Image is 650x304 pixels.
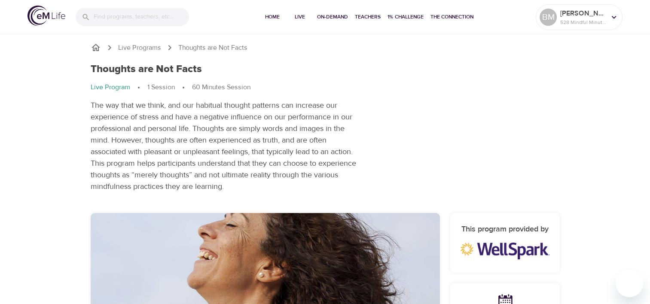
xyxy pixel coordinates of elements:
[192,82,250,92] p: 60 Minutes Session
[560,18,606,26] p: 528 Mindful Minutes
[91,100,360,192] p: The way that we think, and our habitual thought patterns can increase our experience of stress an...
[540,9,557,26] div: BM
[118,43,161,53] a: Live Programs
[616,270,643,297] iframe: Button to launch messaging window
[290,12,310,21] span: Live
[262,12,283,21] span: Home
[178,43,247,53] p: Thoughts are Not Facts
[91,82,130,92] p: Live Program
[461,223,549,236] h6: This program provided by
[94,8,189,26] input: Find programs, teachers, etc...
[91,43,560,53] nav: breadcrumb
[388,12,424,21] span: 1% Challenge
[430,12,473,21] span: The Connection
[27,6,65,26] img: logo
[560,8,606,18] p: [PERSON_NAME]
[317,12,348,21] span: On-Demand
[461,243,549,260] img: WellSpark%20logo.png
[91,63,202,76] h1: Thoughts are Not Facts
[147,82,175,92] p: 1 Session
[355,12,381,21] span: Teachers
[91,82,360,93] nav: breadcrumb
